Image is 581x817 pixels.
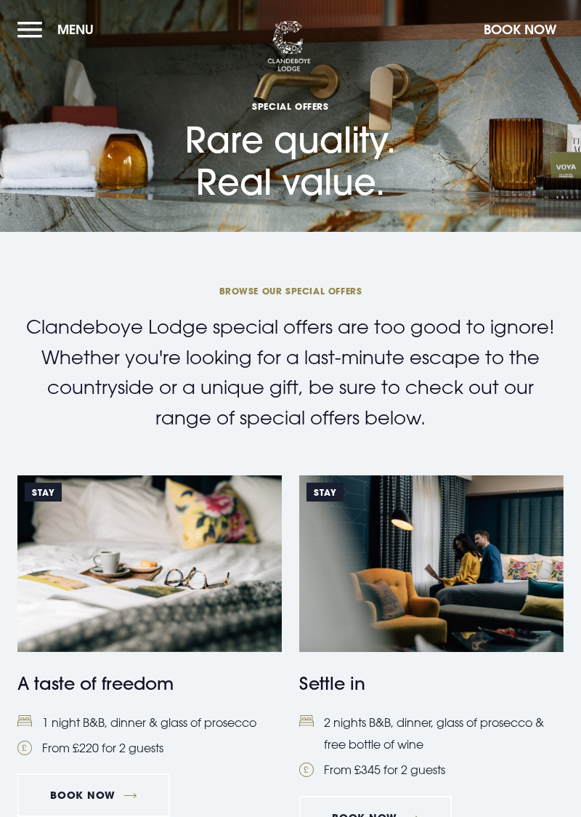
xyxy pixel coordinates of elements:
span: Stay [306,483,344,502]
a: Book Now [17,773,170,817]
p: Clandeboye Lodge special offers are too good to ignore! Whether you're looking for a last-minute ... [17,312,564,432]
img: https://clandeboyelodge.s3-assets.com/offer-thumbnails/Settle-In-464x309.jpg [299,475,564,651]
span: Special Offers [185,100,396,112]
span: Stay [25,483,62,502]
button: Book Now [476,14,564,45]
img: Bed [17,715,32,728]
img: Bed [299,715,314,728]
li: 2 nights B&B, dinner, glass of prosecco & free bottle of wine [299,712,564,756]
span: Menu [57,21,94,38]
button: Menu [17,14,101,45]
li: From £345 for 2 guests [299,759,564,781]
li: 1 night B&B, dinner & glass of prosecco [17,712,282,733]
h4: Settle in [299,670,564,696]
img: Clandeboye Lodge [267,21,311,72]
h4: A taste of freedom [17,670,282,696]
span: BROWSE OUR SPECIAL OFFERS [17,285,564,297]
a: Stay https://clandeboyelodge.s3-assets.com/offer-thumbnails/Settle-In-464x309.jpg Settle in Bed2 ... [299,475,564,781]
img: https://clandeboyelodge.s3-assets.com/offer-thumbnails/taste-of-freedom-special-offers-2025.png [17,475,282,651]
li: From £220 for 2 guests [17,737,282,759]
img: Pound Coin [17,741,32,755]
a: Stay https://clandeboyelodge.s3-assets.com/offer-thumbnails/taste-of-freedom-special-offers-2025.... [17,475,282,759]
img: Pound Coin [299,762,314,777]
